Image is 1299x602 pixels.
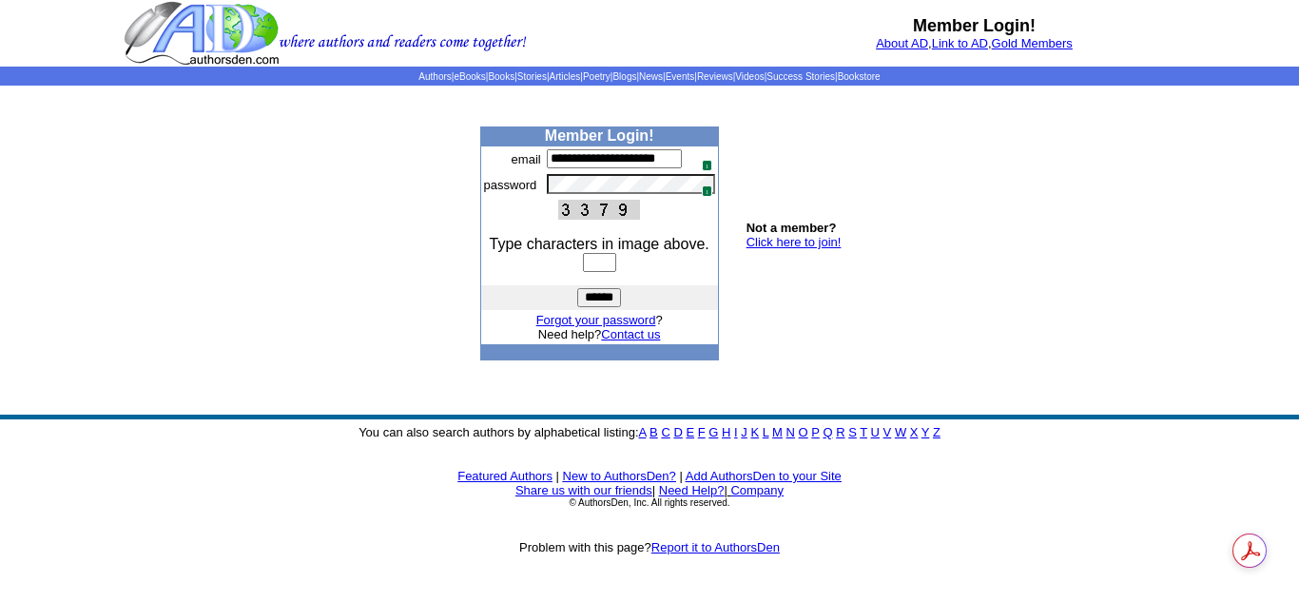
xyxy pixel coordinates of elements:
[786,425,795,439] a: N
[913,16,1036,35] b: Member Login!
[673,425,682,439] a: D
[876,36,1073,50] font: , ,
[490,236,709,252] font: Type characters in image above.
[823,425,832,439] a: Q
[730,483,784,497] a: Company
[876,36,928,50] a: About AD
[556,469,559,483] font: |
[750,425,759,439] a: K
[550,71,581,82] a: Articles
[666,71,695,82] a: Events
[722,425,730,439] a: H
[724,483,784,497] font: |
[694,152,709,167] img: npw-badge-icon.svg
[686,469,842,483] a: Add AuthorsDen to your Site
[661,425,669,439] a: C
[639,71,663,82] a: News
[734,425,738,439] a: I
[686,425,694,439] a: E
[659,483,725,497] a: Need Help?
[702,185,712,197] span: 1
[512,152,541,166] font: email
[921,425,929,439] a: Y
[558,200,640,220] img: This Is CAPTCHA Image
[746,221,837,235] b: Not a member?
[992,36,1073,50] a: Gold Members
[484,178,537,192] font: password
[735,71,764,82] a: Videos
[910,425,919,439] a: X
[895,425,906,439] a: W
[639,425,647,439] a: A
[697,71,733,82] a: Reviews
[601,327,660,341] a: Contact us
[612,71,636,82] a: Blogs
[836,425,844,439] a: R
[933,425,940,439] a: Z
[563,469,676,483] a: New to AuthorsDen?
[652,483,655,497] font: |
[883,425,892,439] a: V
[708,425,718,439] a: G
[741,425,747,439] a: J
[517,71,547,82] a: Stories
[871,425,880,439] a: U
[457,469,553,483] a: Featured Authors
[694,178,709,193] img: npw-badge-icon.svg
[698,425,706,439] a: F
[569,497,729,508] font: © AuthorsDen, Inc. All rights reserved.
[932,36,988,50] a: Link to AD
[536,313,663,327] font: ?
[651,540,780,554] a: Report it to AuthorsDen
[583,71,611,82] a: Poetry
[746,235,842,249] a: Click here to join!
[519,540,780,554] font: Problem with this page?
[848,425,857,439] a: S
[359,425,940,439] font: You can also search authors by alphabetical listing:
[418,71,880,82] span: | | | | | | | | | | | |
[679,469,682,483] font: |
[766,71,835,82] a: Success Stories
[860,425,867,439] a: T
[538,327,661,341] font: Need help?
[799,425,808,439] a: O
[838,71,881,82] a: Bookstore
[763,425,769,439] a: L
[536,313,656,327] a: Forgot your password
[454,71,485,82] a: eBooks
[488,71,514,82] a: Books
[649,425,658,439] a: B
[811,425,819,439] a: P
[515,483,652,497] a: Share us with our friends
[418,71,451,82] a: Authors
[702,160,712,171] span: 1
[772,425,783,439] a: M
[545,127,654,144] b: Member Login!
